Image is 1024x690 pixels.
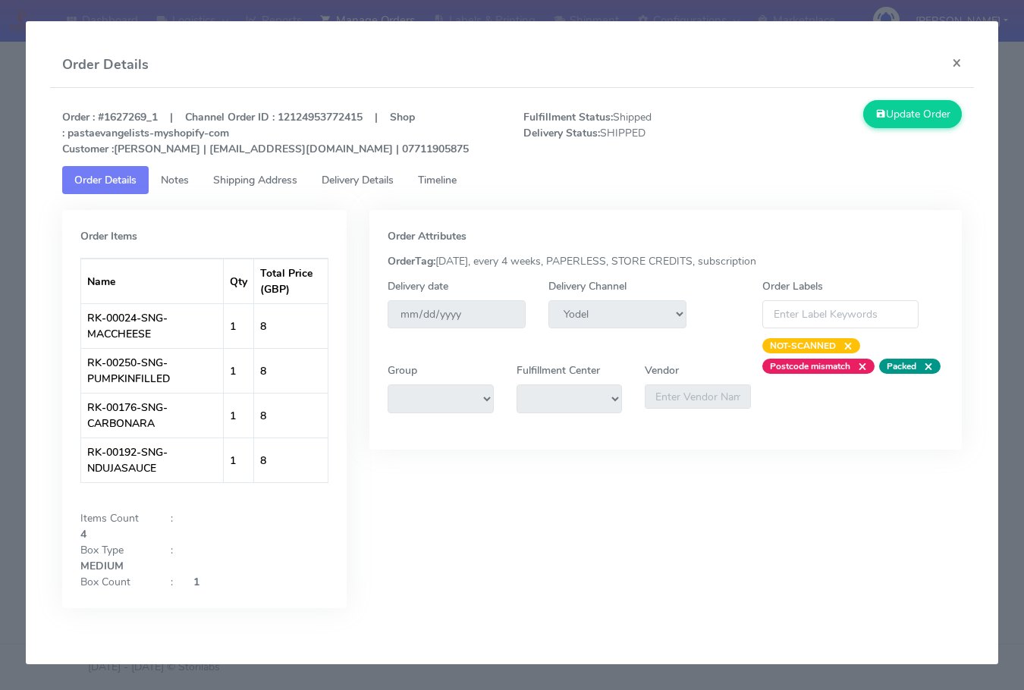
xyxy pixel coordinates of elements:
[388,229,466,243] strong: Order Attributes
[512,109,743,157] span: Shipped SHIPPED
[80,527,86,541] strong: 4
[224,348,254,393] td: 1
[161,173,189,187] span: Notes
[254,393,328,438] td: 8
[62,166,962,194] ul: Tabs
[254,259,328,303] th: Total Price (GBP)
[81,438,224,482] td: RK-00192-SNG-NDUJASAUCE
[159,542,182,558] div: :
[322,173,394,187] span: Delivery Details
[81,259,224,303] th: Name
[69,574,159,590] div: Box Count
[418,173,457,187] span: Timeline
[645,384,751,409] input: Enter Vendor Name
[254,438,328,482] td: 8
[254,348,328,393] td: 8
[81,303,224,348] td: RK-00024-SNG-MACCHEESE
[224,393,254,438] td: 1
[762,278,823,294] label: Order Labels
[69,510,159,526] div: Items Count
[517,362,600,378] label: Fulfillment Center
[762,300,919,328] input: Enter Label Keywords
[770,360,850,372] strong: Postcode mismatch
[62,142,114,156] strong: Customer :
[224,303,254,348] td: 1
[69,542,159,558] div: Box Type
[74,173,137,187] span: Order Details
[81,348,224,393] td: RK-00250-SNG-PUMPKINFILLED
[940,42,974,83] button: Close
[388,362,417,378] label: Group
[863,100,962,128] button: Update Order
[159,574,182,590] div: :
[159,510,182,526] div: :
[836,338,853,353] span: ×
[80,559,124,573] strong: MEDIUM
[770,340,836,352] strong: NOT-SCANNED
[548,278,627,294] label: Delivery Channel
[645,362,679,378] label: Vendor
[850,359,867,374] span: ×
[376,253,955,269] div: [DATE], every 4 weeks, PAPERLESS, STORE CREDITS, subscription
[80,229,137,243] strong: Order Items
[388,254,435,268] strong: OrderTag:
[887,360,916,372] strong: Packed
[224,259,254,303] th: Qty
[388,278,448,294] label: Delivery date
[523,126,600,140] strong: Delivery Status:
[62,110,469,156] strong: Order : #1627269_1 | Channel Order ID : 12124953772415 | Shop : pastaevangelists-myshopify-com [P...
[193,575,199,589] strong: 1
[916,359,933,374] span: ×
[254,303,328,348] td: 8
[62,55,149,75] h4: Order Details
[523,110,613,124] strong: Fulfillment Status:
[81,393,224,438] td: RK-00176-SNG-CARBONARA
[224,438,254,482] td: 1
[213,173,297,187] span: Shipping Address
